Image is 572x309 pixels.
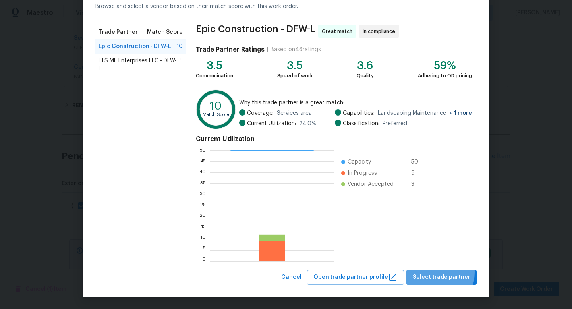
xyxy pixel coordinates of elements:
text: 10 [210,100,222,112]
text: 20 [199,214,206,219]
span: Capabilities: [343,109,375,117]
span: Why this trade partner is a great match: [239,99,472,107]
span: Services area [277,109,312,117]
span: In Progress [348,169,377,177]
span: Classification: [343,120,379,127]
text: 30 [199,192,206,197]
span: Trade Partner [99,28,138,36]
span: Match Score [147,28,183,36]
text: 25 [200,203,206,208]
div: 3.6 [357,62,374,70]
button: Select trade partner [406,270,477,285]
text: 0 [202,259,206,264]
span: Capacity [348,158,371,166]
text: 45 [200,159,206,164]
text: 15 [201,226,206,230]
text: 5 [203,248,206,253]
span: Epic Construction - DFW-L [99,42,171,50]
span: 5 [180,57,183,73]
text: 35 [200,181,206,186]
div: Communication [196,72,233,80]
span: + 1 more [449,110,472,116]
h4: Current Utilization [196,135,472,143]
span: Great match [322,27,356,35]
span: 50 [411,158,424,166]
span: Epic Construction - DFW-L [196,25,315,38]
span: LTS MF Enterprises LLC - DFW-L [99,57,180,73]
text: 50 [199,148,206,153]
span: Preferred [383,120,407,127]
button: Cancel [278,270,305,285]
span: 9 [411,169,424,177]
div: 3.5 [196,62,233,70]
div: 3.5 [277,62,313,70]
div: 59% [418,62,472,70]
div: Speed of work [277,72,313,80]
div: | [265,46,271,54]
text: Match Score [203,112,229,117]
span: Open trade partner profile [313,272,398,282]
span: In compliance [363,27,398,35]
div: Adhering to OD pricing [418,72,472,80]
div: Based on 46 ratings [271,46,321,54]
span: Vendor Accepted [348,180,394,188]
span: Cancel [281,272,301,282]
div: Quality [357,72,374,80]
span: Landscaping Maintenance [378,109,472,117]
span: Coverage: [247,109,274,117]
span: Select trade partner [413,272,470,282]
span: 24.0 % [299,120,316,127]
span: Current Utilization: [247,120,296,127]
button: Open trade partner profile [307,270,404,285]
h4: Trade Partner Ratings [196,46,265,54]
span: 10 [176,42,183,50]
text: 40 [199,170,206,175]
span: 3 [411,180,424,188]
text: 10 [200,237,206,241]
